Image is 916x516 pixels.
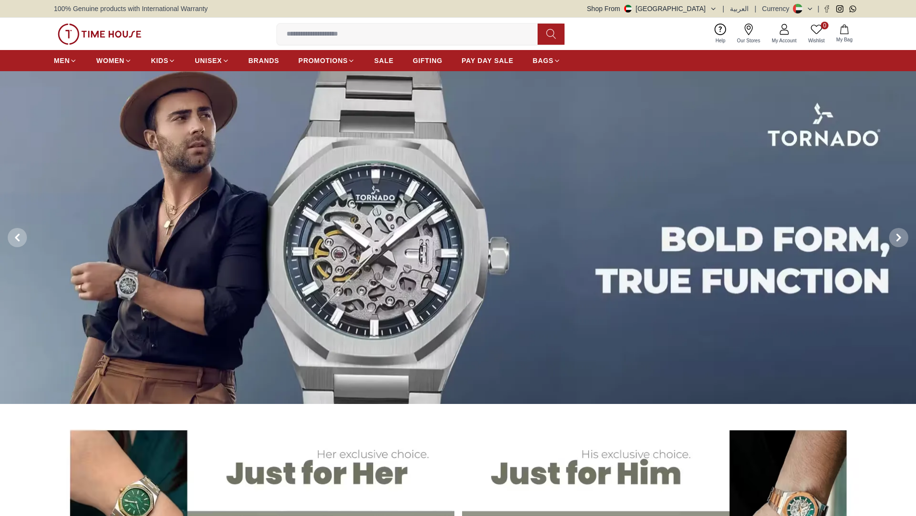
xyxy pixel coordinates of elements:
a: 0Wishlist [803,22,830,46]
button: My Bag [830,23,858,45]
a: BAGS [533,52,561,69]
span: KIDS [151,56,168,65]
span: My Account [768,37,801,44]
a: PROMOTIONS [299,52,355,69]
span: BRANDS [249,56,279,65]
span: My Bag [832,36,856,43]
span: SALE [374,56,393,65]
span: | [723,4,725,13]
a: GIFTING [413,52,442,69]
span: UNISEX [195,56,222,65]
span: MEN [54,56,70,65]
span: Our Stores [733,37,764,44]
img: United Arab Emirates [624,5,632,13]
span: 100% Genuine products with International Warranty [54,4,208,13]
a: Whatsapp [849,5,856,13]
a: UNISEX [195,52,229,69]
span: Wishlist [804,37,828,44]
a: KIDS [151,52,176,69]
img: ... [58,24,141,45]
div: Currency [762,4,793,13]
a: Help [710,22,731,46]
span: Help [712,37,729,44]
span: | [817,4,819,13]
span: 0 [821,22,828,29]
a: PAY DAY SALE [462,52,514,69]
button: Shop From[GEOGRAPHIC_DATA] [587,4,717,13]
a: WOMEN [96,52,132,69]
button: العربية [730,4,749,13]
span: | [754,4,756,13]
span: PAY DAY SALE [462,56,514,65]
a: SALE [374,52,393,69]
a: Instagram [836,5,843,13]
span: PROMOTIONS [299,56,348,65]
span: GIFTING [413,56,442,65]
span: BAGS [533,56,553,65]
a: BRANDS [249,52,279,69]
a: Our Stores [731,22,766,46]
a: Facebook [823,5,830,13]
a: MEN [54,52,77,69]
span: WOMEN [96,56,125,65]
